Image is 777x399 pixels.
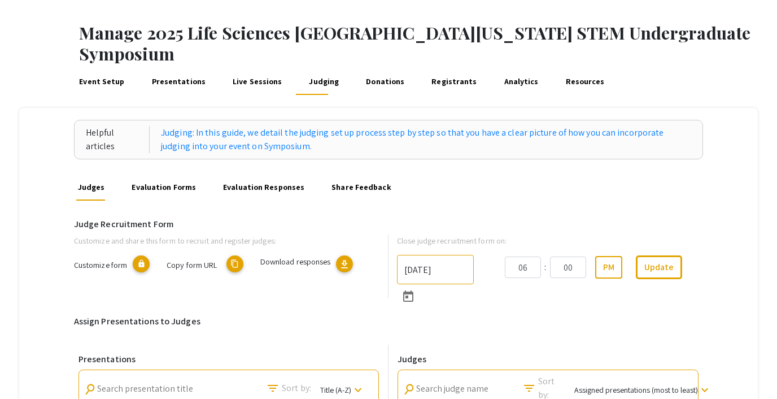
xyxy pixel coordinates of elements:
h6: Judge Recruitment Form [74,219,704,229]
mat-icon: Search [401,381,417,397]
h1: Manage 2025 Life Sciences [GEOGRAPHIC_DATA][US_STATE] STEM Undergraduate Symposium [79,23,777,64]
a: Donations [364,68,407,95]
a: Share Feedback [330,174,393,201]
span: Customize form [74,259,127,270]
span: download [339,259,350,270]
button: PM [595,256,622,279]
mat-icon: Search [82,381,98,397]
span: Assigned presentations (most to least) [574,385,698,395]
a: Judging: In this guide, we detail the judging set up process step by step so that you have a clea... [161,126,691,153]
a: Evaluation Responses [221,174,307,201]
input: Hours [505,257,541,278]
button: Update [636,255,682,279]
mat-icon: Search [266,381,280,395]
a: Judges [76,174,106,201]
a: Registrants [430,68,479,95]
span: Copy form URL [167,259,217,270]
a: Judging [307,68,341,95]
span: Title (A-Z) [320,385,351,395]
mat-icon: copy URL [226,255,243,272]
h6: Assign Presentations to Judges [74,316,704,327]
div: : [541,261,550,274]
span: Download responses [260,256,331,267]
mat-icon: keyboard_arrow_down [351,383,365,397]
a: Event Setup [77,68,126,95]
h6: Judges [398,354,699,365]
mat-icon: lock [133,255,150,272]
mat-icon: Search [522,381,536,395]
a: Presentations [150,68,207,95]
mat-icon: keyboard_arrow_down [698,383,711,397]
button: download [336,255,353,272]
span: Sort by: [282,381,311,395]
a: Live Sessions [231,68,284,95]
a: Resources [564,68,606,95]
h6: Presentations [78,354,379,365]
p: Customize and share this form to recruit and register judges: [74,235,370,247]
button: Open calendar [397,284,420,307]
iframe: Chat [8,348,48,391]
label: Close judge recruitment form on: [397,235,507,247]
a: Analytics [502,68,540,95]
a: Evaluation Forms [130,174,198,201]
div: Helpful articles [86,126,150,153]
input: Minutes [550,257,586,278]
